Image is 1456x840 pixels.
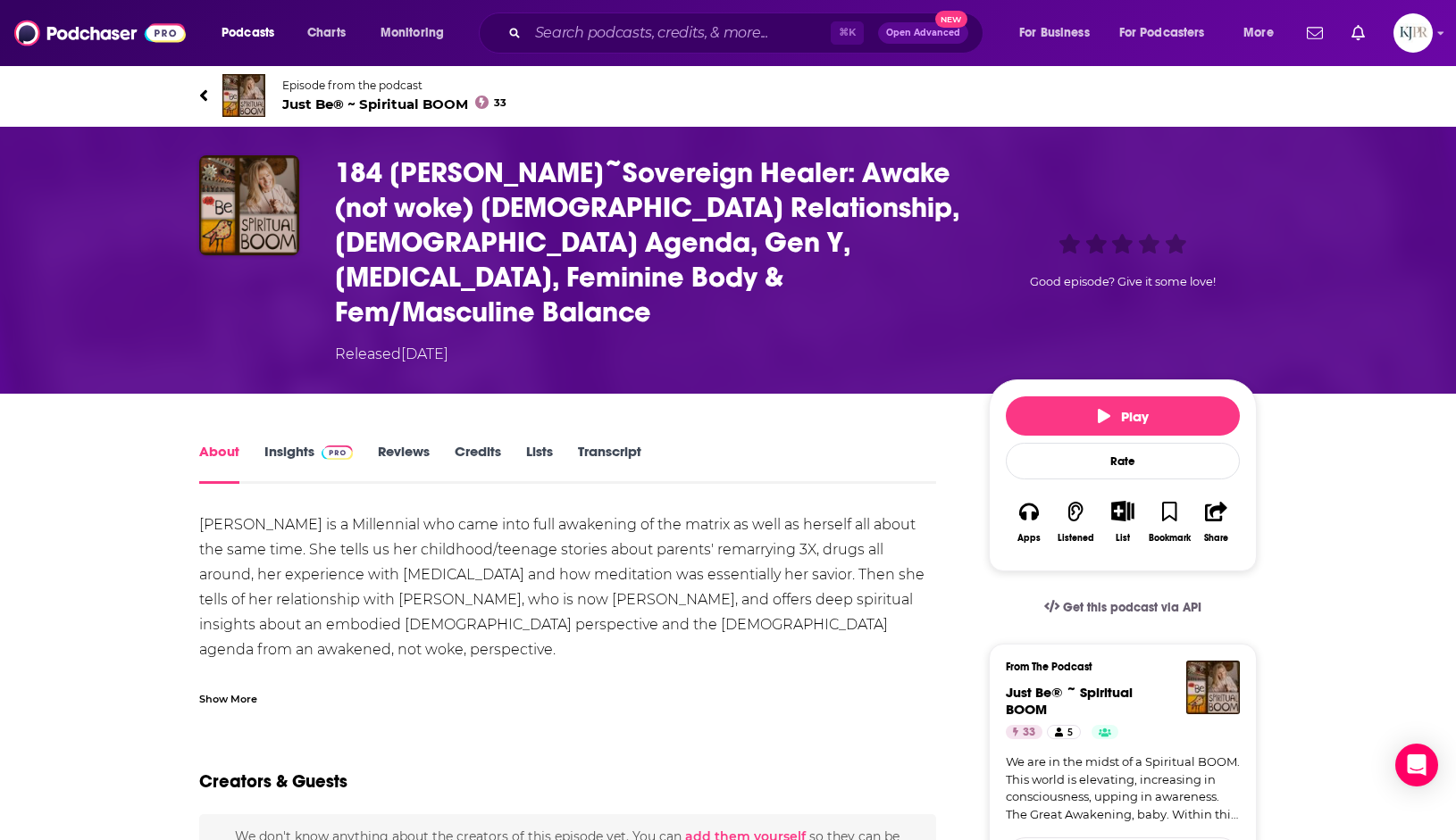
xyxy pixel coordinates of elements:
img: Podchaser Pro [322,445,353,460]
img: Podchaser - Follow, Share and Rate Podcasts [14,16,186,50]
span: New [935,11,967,28]
div: Rate [1006,443,1240,479]
a: Show notifications dropdown [1300,18,1330,48]
span: Get this podcast via API [1063,600,1201,615]
div: Released [DATE] [335,344,448,365]
button: Play [1006,396,1240,436]
img: User Profile [1393,13,1433,53]
span: Charts [307,21,346,46]
span: More [1243,21,1274,46]
div: Listened [1058,533,1094,544]
div: Search podcasts, credits, & more... [496,12,1000,54]
span: 33 [494,99,506,107]
a: Credits [455,443,501,484]
button: Open AdvancedNew [878,22,968,44]
span: For Podcasters [1119,21,1205,46]
span: 33 [1023,724,1035,742]
a: We are in the midst of a Spiritual BOOM. This world is elevating, increasing in consciousness, up... [1006,753,1240,823]
img: 184 Victoria Pippo~Sovereign Healer: Awake (not woke) Transgender Relationship, Transgender Agend... [199,155,299,255]
span: Good episode? Give it some love! [1030,275,1216,288]
span: ⌘ K [831,21,864,45]
div: Share [1204,533,1228,544]
h1: 184 Victoria Pippo~Sovereign Healer: Awake (not woke) Transgender Relationship, Transgender Agend... [335,155,960,329]
h3: From The Podcast [1006,661,1226,673]
span: Logged in as KJPRpodcast [1393,13,1433,53]
img: Just Be® ~ Spiritual BOOM [1186,661,1240,714]
a: Transcript [578,443,641,484]
a: Lists [526,443,553,484]
button: Apps [1006,489,1052,554]
button: Listened [1052,489,1099,554]
button: open menu [1007,19,1112,47]
a: 33 [1006,725,1042,739]
span: 5 [1067,724,1073,742]
a: Show notifications dropdown [1344,18,1372,48]
a: Reviews [378,443,430,484]
div: Bookmark [1149,533,1191,544]
span: Episode from the podcast [282,79,506,92]
span: Just Be® ~ Spiritual BOOM [282,96,506,112]
div: Apps [1017,533,1041,544]
div: Open Intercom Messenger [1395,744,1438,786]
button: Show More Button [1104,501,1141,520]
a: Get this podcast via API [1030,586,1216,629]
a: Just Be® ~ Spiritual BOOM [1006,684,1133,718]
a: 5 [1047,725,1081,739]
button: Show profile menu [1393,13,1433,53]
span: For Business [1019,21,1090,46]
div: Show More ButtonList [1100,489,1146,554]
div: List [1116,532,1130,544]
a: InsightsPodchaser Pro [264,443,353,484]
button: Bookmark [1146,489,1192,554]
button: Share [1193,489,1240,554]
button: open menu [1108,19,1231,47]
button: open menu [1231,19,1296,47]
h2: Creators & Guests [199,770,347,793]
span: Monitoring [381,21,444,46]
span: Podcasts [222,21,274,46]
a: About [199,443,239,484]
a: Just Be® ~ Spiritual BOOMEpisode from the podcastJust Be® ~ Spiritual BOOM33 [199,74,728,117]
input: Search podcasts, credits, & more... [528,19,831,47]
button: open menu [368,19,467,47]
span: Play [1098,408,1149,425]
span: Open Advanced [886,29,960,37]
a: Charts [296,19,356,47]
button: open menu [209,19,297,47]
img: Just Be® ~ Spiritual BOOM [222,74,265,117]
